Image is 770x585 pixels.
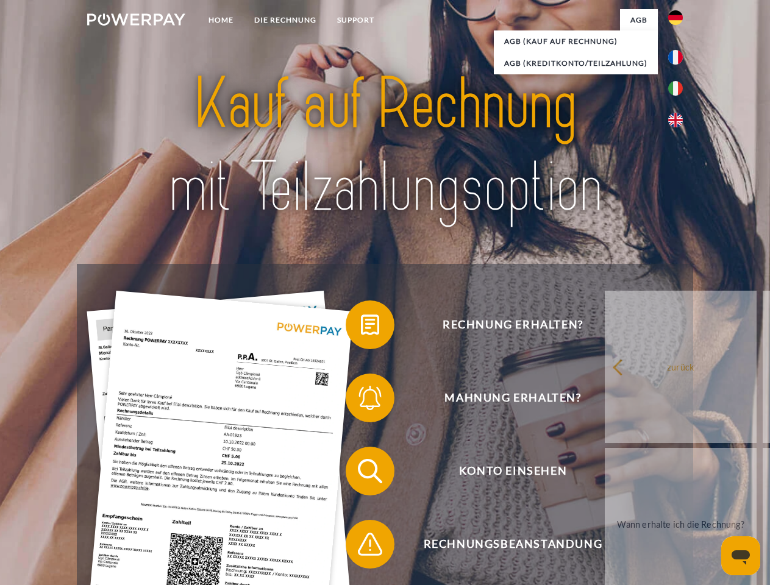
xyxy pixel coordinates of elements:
img: en [668,113,683,127]
img: qb_search.svg [355,456,385,486]
img: qb_bill.svg [355,310,385,340]
span: Konto einsehen [363,447,662,495]
a: agb [620,9,658,31]
a: SUPPORT [327,9,385,31]
span: Mahnung erhalten? [363,374,662,422]
img: title-powerpay_de.svg [116,58,654,233]
button: Rechnungsbeanstandung [346,520,663,569]
span: Rechnungsbeanstandung [363,520,662,569]
a: AGB (Kauf auf Rechnung) [494,30,658,52]
img: logo-powerpay-white.svg [87,13,185,26]
img: fr [668,50,683,65]
img: qb_warning.svg [355,529,385,559]
a: AGB (Kreditkonto/Teilzahlung) [494,52,658,74]
div: zurück [612,358,749,375]
img: de [668,10,683,25]
button: Konto einsehen [346,447,663,495]
button: Mahnung erhalten? [346,374,663,422]
a: DIE RECHNUNG [244,9,327,31]
iframe: Schaltfläche zum Öffnen des Messaging-Fensters [721,536,760,575]
img: qb_bell.svg [355,383,385,413]
a: Home [198,9,244,31]
img: it [668,81,683,96]
div: Wann erhalte ich die Rechnung? [612,516,749,532]
span: Rechnung erhalten? [363,300,662,349]
button: Rechnung erhalten? [346,300,663,349]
